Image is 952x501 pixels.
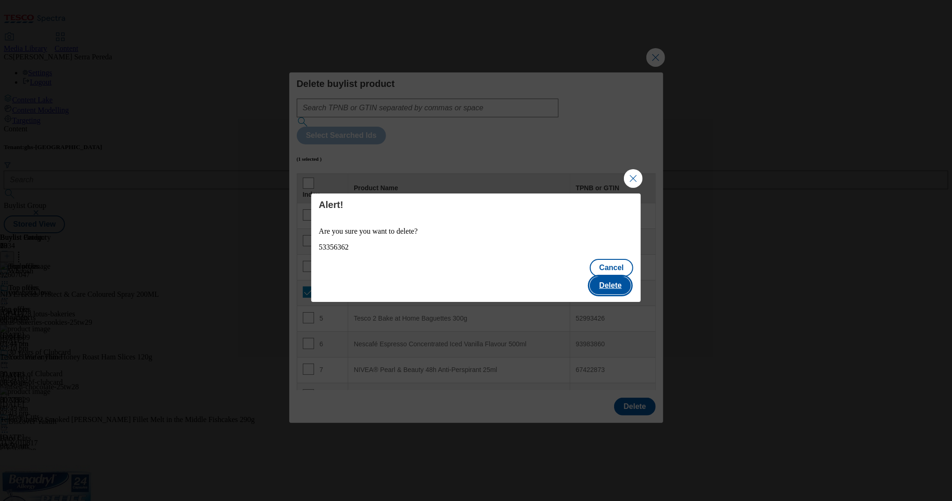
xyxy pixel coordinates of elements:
[590,277,631,294] button: Delete
[319,243,633,251] div: 53356362
[590,259,633,277] button: Cancel
[624,169,643,188] button: Close Modal
[319,227,633,236] p: Are you sure you want to delete?
[319,199,633,210] h4: Alert!
[311,193,641,302] div: Modal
